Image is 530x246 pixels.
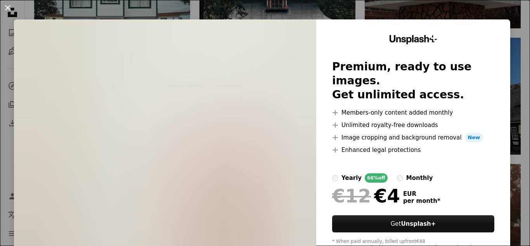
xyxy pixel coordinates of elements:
li: Enhanced legal protections [332,145,494,155]
span: New [465,133,483,142]
input: monthly [397,175,403,181]
span: €12 [332,186,371,206]
div: €4 [332,186,400,206]
div: 66% off [365,173,388,183]
strong: Unsplash+ [401,220,436,227]
li: Image cropping and background removal [332,133,494,142]
h2: Premium, ready to use images. Get unlimited access. [332,60,494,102]
button: GetUnsplash+ [332,215,494,232]
span: per month * [403,197,440,204]
li: Unlimited royalty-free downloads [332,120,494,130]
div: monthly [406,173,433,183]
div: yearly [341,173,362,183]
input: yearly66%off [332,175,338,181]
span: EUR [403,190,440,197]
li: Members-only content added monthly [332,108,494,117]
